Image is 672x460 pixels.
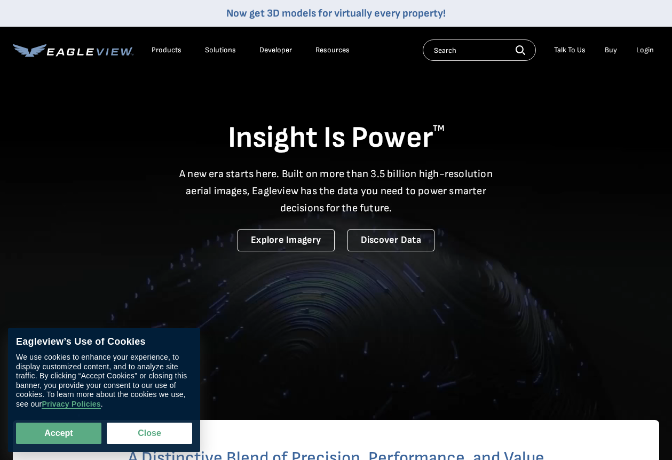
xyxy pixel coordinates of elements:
div: Products [152,45,181,55]
a: Explore Imagery [238,229,335,251]
button: Close [107,423,192,444]
div: Eagleview’s Use of Cookies [16,336,192,348]
input: Search [423,39,536,61]
div: Login [636,45,654,55]
div: Resources [315,45,350,55]
div: We use cookies to enhance your experience, to display customized content, and to analyze site tra... [16,353,192,409]
div: Solutions [205,45,236,55]
a: Developer [259,45,292,55]
h1: Insight Is Power [13,120,659,157]
a: Discover Data [347,229,434,251]
a: Now get 3D models for virtually every property! [226,7,446,20]
button: Accept [16,423,101,444]
div: Talk To Us [554,45,586,55]
sup: TM [433,123,445,133]
p: A new era starts here. Built on more than 3.5 billion high-resolution aerial images, Eagleview ha... [173,165,500,217]
a: Privacy Policies [42,400,100,409]
a: Buy [605,45,617,55]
